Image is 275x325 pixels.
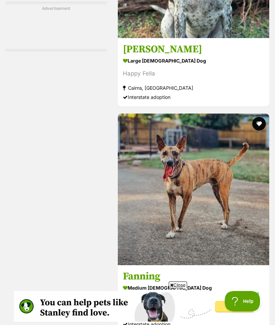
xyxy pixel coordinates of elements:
[123,93,264,102] div: Interstate adoption
[5,2,107,51] div: Advertisement
[225,291,261,311] iframe: Help Scout Beacon - Open
[123,43,264,56] h3: [PERSON_NAME]
[123,84,264,93] strong: Cairns, [GEOGRAPHIC_DATA]
[123,270,264,283] h3: Fanning
[14,291,261,322] iframe: Advertisement
[252,117,266,131] button: favourite
[123,69,264,79] div: Happy Fella
[169,281,187,288] span: Close
[123,283,264,293] strong: medium [DEMOGRAPHIC_DATA] Dog
[123,56,264,66] strong: large [DEMOGRAPHIC_DATA] Dog
[118,114,269,265] img: Fanning - Mixed breed Dog
[118,38,269,107] a: [PERSON_NAME] large [DEMOGRAPHIC_DATA] Dog Happy Fella Cairns, [GEOGRAPHIC_DATA] Interstate adoption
